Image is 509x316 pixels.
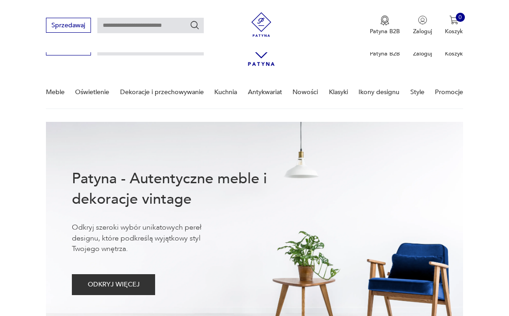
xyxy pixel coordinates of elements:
a: Antykwariat [248,76,282,108]
a: Kuchnia [214,76,237,108]
button: ODKRYJ WIĘCEJ [72,274,155,295]
a: Style [410,76,424,108]
a: Klasyki [329,76,348,108]
img: Ikona medalu [380,15,389,25]
a: Dekoracje i przechowywanie [120,76,204,108]
img: Patyna - sklep z meblami i dekoracjami vintage [246,12,277,37]
button: Patyna B2B [370,15,400,35]
p: Patyna B2B [370,50,400,58]
a: Promocje [435,76,463,108]
a: Ikona medaluPatyna B2B [370,15,400,35]
a: ODKRYJ WIĘCEJ [72,282,155,288]
p: Patyna B2B [370,27,400,35]
button: Sprzedawaj [46,18,91,33]
p: Zaloguj [413,27,432,35]
button: 0Koszyk [445,15,463,35]
a: Oświetlenie [75,76,109,108]
div: 0 [456,13,465,22]
a: Meble [46,76,65,108]
img: Ikona koszyka [449,15,459,25]
a: Ikony designu [358,76,399,108]
button: Szukaj [190,20,200,30]
p: Odkryj szeroki wybór unikatowych pereł designu, które podkreślą wyjątkowy styl Twojego wnętrza. [72,222,227,254]
p: Koszyk [445,50,463,58]
h1: Patyna - Autentyczne meble i dekoracje vintage [72,169,293,210]
p: Zaloguj [413,50,432,58]
a: Nowości [292,76,318,108]
button: Zaloguj [413,15,432,35]
p: Koszyk [445,27,463,35]
img: Ikonka użytkownika [418,15,427,25]
a: Sprzedawaj [46,23,91,29]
